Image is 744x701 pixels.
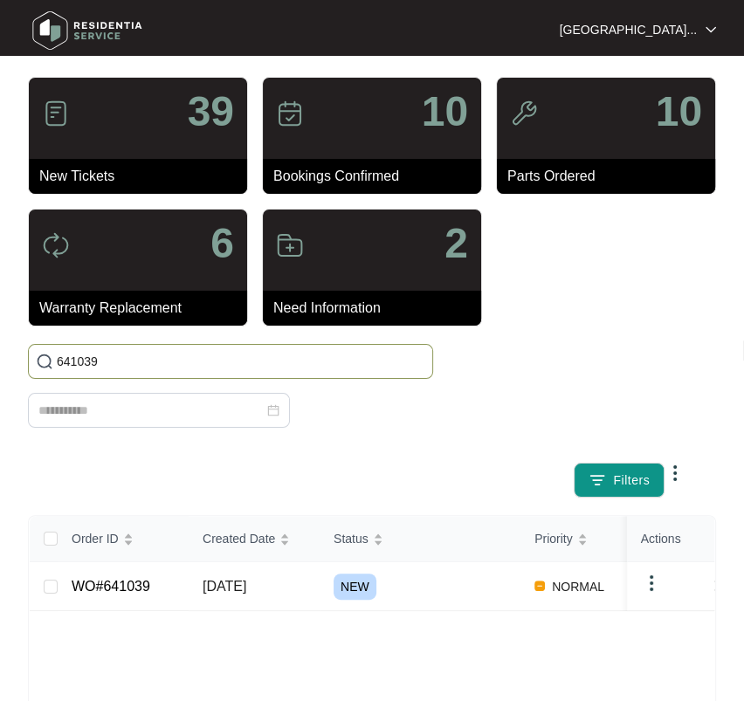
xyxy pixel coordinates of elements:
[422,91,468,133] p: 10
[72,529,119,548] span: Order ID
[320,516,520,562] th: Status
[534,529,573,548] span: Priority
[42,231,70,259] img: icon
[627,516,714,562] th: Actions
[188,91,234,133] p: 39
[574,463,665,498] button: filter iconFilters
[273,166,481,187] p: Bookings Confirmed
[613,471,650,490] span: Filters
[334,574,376,600] span: NEW
[665,463,685,484] img: dropdown arrow
[58,516,189,562] th: Order ID
[706,25,716,34] img: dropdown arrow
[589,471,606,489] img: filter icon
[26,4,148,57] img: residentia service logo
[334,529,369,548] span: Status
[36,353,53,370] img: search-icon
[520,516,651,562] th: Priority
[276,100,304,127] img: icon
[507,166,715,187] p: Parts Ordered
[189,516,320,562] th: Created Date
[444,223,468,265] p: 2
[210,223,234,265] p: 6
[656,91,702,133] p: 10
[203,529,275,548] span: Created Date
[203,579,246,594] span: [DATE]
[42,100,70,127] img: icon
[641,573,662,594] img: dropdown arrow
[72,579,150,594] a: WO#641039
[273,298,481,319] p: Need Information
[534,581,545,591] img: Vercel Logo
[510,100,538,127] img: icon
[560,21,697,38] p: [GEOGRAPHIC_DATA]...
[276,231,304,259] img: icon
[39,166,247,187] p: New Tickets
[39,298,247,319] p: Warranty Replacement
[545,576,611,597] span: NORMAL
[57,352,425,371] input: Search by Order Id, Assignee Name, Customer Name, Brand and Model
